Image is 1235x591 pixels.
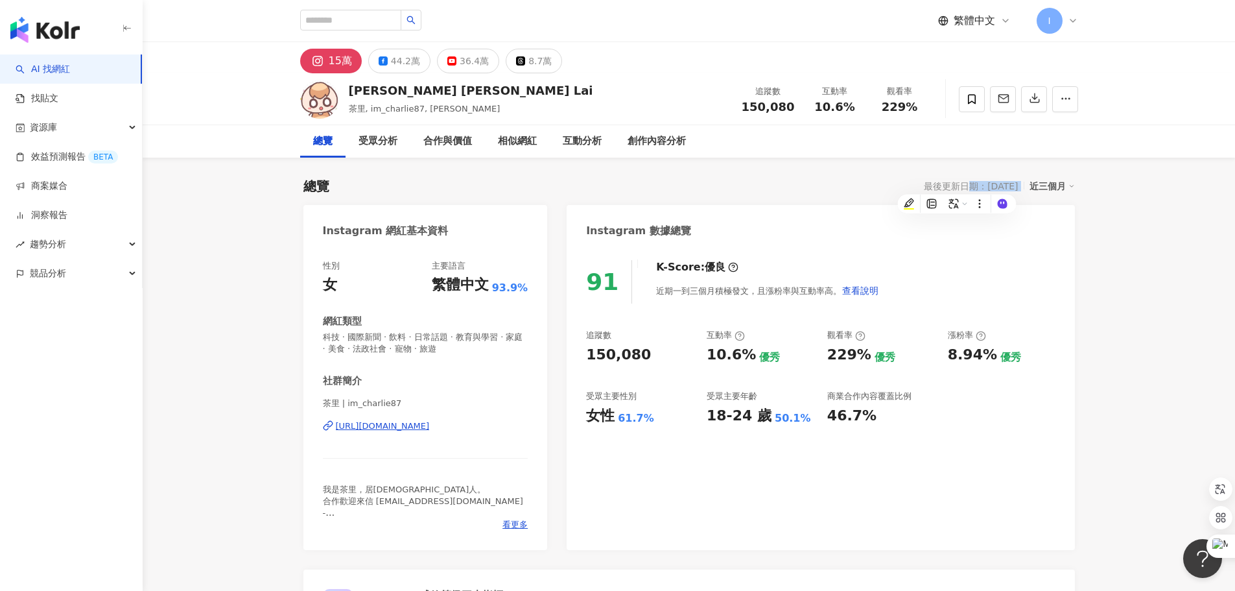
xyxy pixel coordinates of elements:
div: 8.7萬 [528,52,552,70]
div: 50.1% [775,411,811,426]
span: 150,080 [742,100,795,114]
a: 找貼文 [16,92,58,105]
div: 8.94% [948,345,997,365]
div: 社群簡介 [323,374,362,388]
div: 18-24 歲 [707,406,771,426]
div: 性別 [323,260,340,272]
div: 總覽 [313,134,333,149]
img: logo [10,17,80,43]
div: K-Score : [656,260,738,274]
div: 互動分析 [563,134,602,149]
span: 科技 · 國際新聞 · 飲料 · 日常話題 · 教育與學習 · 家庭 · 美食 · 法政社會 · 寵物 · 旅遊 [323,332,528,355]
a: 商案媒合 [16,180,67,193]
div: 觀看率 [827,330,865,341]
div: 商業合作內容覆蓋比例 [827,391,912,402]
div: Instagram 網紅基本資料 [323,224,449,238]
span: 93.9% [492,281,528,295]
iframe: Help Scout Beacon - Open [1183,539,1222,578]
div: 受眾分析 [359,134,397,149]
a: [URL][DOMAIN_NAME] [323,420,528,432]
div: 總覽 [303,177,329,195]
div: 優秀 [875,350,895,365]
div: 44.2萬 [391,52,420,70]
span: 競品分析 [30,259,66,288]
div: 近三個月 [1029,178,1075,195]
a: 效益預測報告BETA [16,151,118,163]
span: 229% [882,101,918,114]
span: search [406,16,416,25]
button: 15萬 [300,49,362,73]
div: 追蹤數 [586,330,611,341]
div: 36.4萬 [460,52,489,70]
div: 觀看率 [875,85,924,98]
span: 趨勢分析 [30,230,66,259]
div: 繁體中文 [432,275,489,295]
button: 查看說明 [841,278,879,304]
a: 洞察報告 [16,209,67,222]
span: rise [16,240,25,249]
span: 10.6% [814,101,854,114]
span: 查看說明 [842,285,878,296]
div: 10.6% [707,345,756,365]
div: 15萬 [329,52,352,70]
div: 150,080 [586,345,651,365]
span: 茶里 | im_charlie87 [323,398,528,409]
div: 最後更新日期：[DATE] [924,181,1018,191]
div: 優良 [705,260,725,274]
div: 女 [323,275,337,295]
div: 創作內容分析 [628,134,686,149]
div: 女性 [586,406,615,426]
span: I [1048,14,1050,28]
div: 近期一到三個月積極發文，且漲粉率與互動率高。 [656,278,879,304]
button: 36.4萬 [437,49,499,73]
div: 合作與價值 [423,134,472,149]
span: 繁體中文 [954,14,995,28]
img: KOL Avatar [300,80,339,119]
div: 漲粉率 [948,330,986,341]
div: 相似網紅 [498,134,537,149]
div: 91 [586,269,618,295]
div: Instagram 數據總覽 [586,224,691,238]
span: 茶里, im_charlie87, [PERSON_NAME] [349,104,500,114]
button: 8.7萬 [506,49,562,73]
div: 互動率 [810,85,860,98]
a: searchAI 找網紅 [16,63,70,76]
span: 資源庫 [30,113,57,142]
div: 互動率 [707,330,745,341]
div: 網紅類型 [323,315,362,328]
div: 受眾主要年齡 [707,391,757,402]
div: [URL][DOMAIN_NAME] [336,420,430,432]
button: 44.2萬 [368,49,430,73]
div: 優秀 [1000,350,1021,365]
div: 主要語言 [432,260,465,272]
div: 46.7% [827,406,876,426]
div: 受眾主要性別 [586,391,637,402]
div: 61.7% [618,411,654,426]
div: 229% [827,345,871,365]
div: [PERSON_NAME] [PERSON_NAME] Lai [349,82,593,99]
span: 看更多 [502,519,528,531]
div: 追蹤數 [742,85,795,98]
div: 優秀 [759,350,780,365]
